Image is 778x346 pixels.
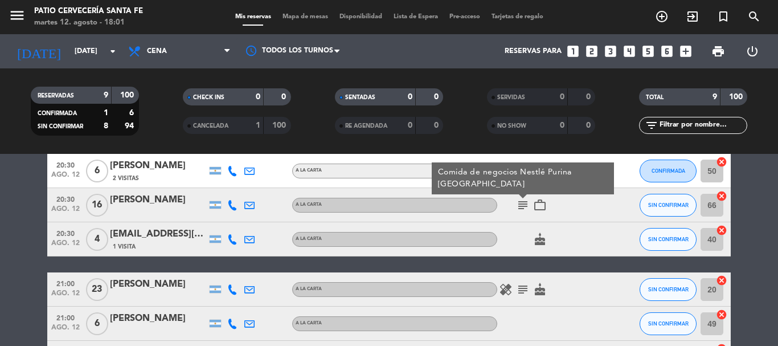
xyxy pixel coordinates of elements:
[686,10,699,23] i: exit_to_app
[678,44,693,59] i: add_box
[9,39,69,64] i: [DATE]
[38,93,74,99] span: RESERVADAS
[586,121,593,129] strong: 0
[296,168,322,173] span: A LA CARTA
[648,286,689,292] span: SIN CONFIRMAR
[533,233,547,246] i: cake
[120,91,136,99] strong: 100
[716,10,730,23] i: turned_in_not
[388,14,444,20] span: Lista de Espera
[345,95,375,100] span: SENTADAS
[296,202,322,207] span: A LA CARTA
[560,93,564,101] strong: 0
[497,95,525,100] span: SERVIDAS
[86,160,108,182] span: 6
[499,283,513,296] i: healing
[86,278,108,301] span: 23
[640,160,697,182] button: CONFIRMADA
[104,122,108,130] strong: 8
[747,10,761,23] i: search
[345,123,387,129] span: RE AGENDADA
[603,44,618,59] i: looks_3
[505,47,562,55] span: Reservas para
[51,192,80,205] span: 20:30
[113,174,139,183] span: 2 Visitas
[408,93,412,101] strong: 0
[110,158,207,173] div: [PERSON_NAME]
[334,14,388,20] span: Disponibilidad
[584,44,599,59] i: looks_two
[110,311,207,326] div: [PERSON_NAME]
[256,93,260,101] strong: 0
[51,171,80,184] span: ago. 12
[711,44,725,58] span: print
[640,194,697,217] button: SIN CONFIRMAR
[652,168,685,174] span: CONFIRMADA
[86,312,108,335] span: 6
[51,158,80,171] span: 20:30
[648,202,689,208] span: SIN CONFIRMAR
[648,236,689,242] span: SIN CONFIRMAR
[434,121,441,129] strong: 0
[713,93,717,101] strong: 9
[113,242,136,251] span: 1 Visita
[38,111,77,116] span: CONFIRMADA
[640,278,697,301] button: SIN CONFIRMAR
[51,226,80,239] span: 20:30
[408,121,412,129] strong: 0
[640,312,697,335] button: SIN CONFIRMAR
[716,156,727,168] i: cancel
[230,14,277,20] span: Mis reservas
[110,277,207,292] div: [PERSON_NAME]
[444,14,486,20] span: Pre-acceso
[34,6,143,17] div: Patio Cervecería Santa Fe
[110,193,207,207] div: [PERSON_NAME]
[129,109,136,117] strong: 6
[486,14,549,20] span: Tarjetas de regalo
[438,166,608,190] div: Comida de negocios Nestlé Purina [GEOGRAPHIC_DATA]
[658,119,747,132] input: Filtrar por nombre...
[51,276,80,290] span: 21:00
[9,7,26,24] i: menu
[193,123,228,129] span: CANCELADA
[622,44,637,59] i: looks_4
[277,14,334,20] span: Mapa de mesas
[296,287,322,291] span: A LA CARTA
[660,44,674,59] i: looks_6
[716,309,727,320] i: cancel
[655,10,669,23] i: add_circle_outline
[110,227,207,242] div: [EMAIL_ADDRESS][DOMAIN_NAME]
[272,121,288,129] strong: 100
[434,93,441,101] strong: 0
[560,121,564,129] strong: 0
[104,109,108,117] strong: 1
[640,228,697,251] button: SIN CONFIRMAR
[86,228,108,251] span: 4
[38,124,83,129] span: SIN CONFIRMAR
[746,44,759,58] i: power_settings_new
[296,321,322,325] span: A LA CARTA
[51,324,80,337] span: ago. 12
[641,44,656,59] i: looks_5
[147,47,167,55] span: Cena
[281,93,288,101] strong: 0
[533,283,547,296] i: cake
[716,225,727,236] i: cancel
[516,283,530,296] i: subject
[51,311,80,324] span: 21:00
[516,198,530,212] i: subject
[533,198,547,212] i: work_outline
[125,122,136,130] strong: 94
[566,44,580,59] i: looks_one
[296,237,322,241] span: A LA CARTA
[193,95,224,100] span: CHECK INS
[51,239,80,253] span: ago. 12
[256,121,260,129] strong: 1
[104,91,108,99] strong: 9
[586,93,593,101] strong: 0
[51,290,80,303] span: ago. 12
[9,7,26,28] button: menu
[86,194,108,217] span: 16
[51,205,80,218] span: ago. 12
[34,17,143,29] div: martes 12. agosto - 18:01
